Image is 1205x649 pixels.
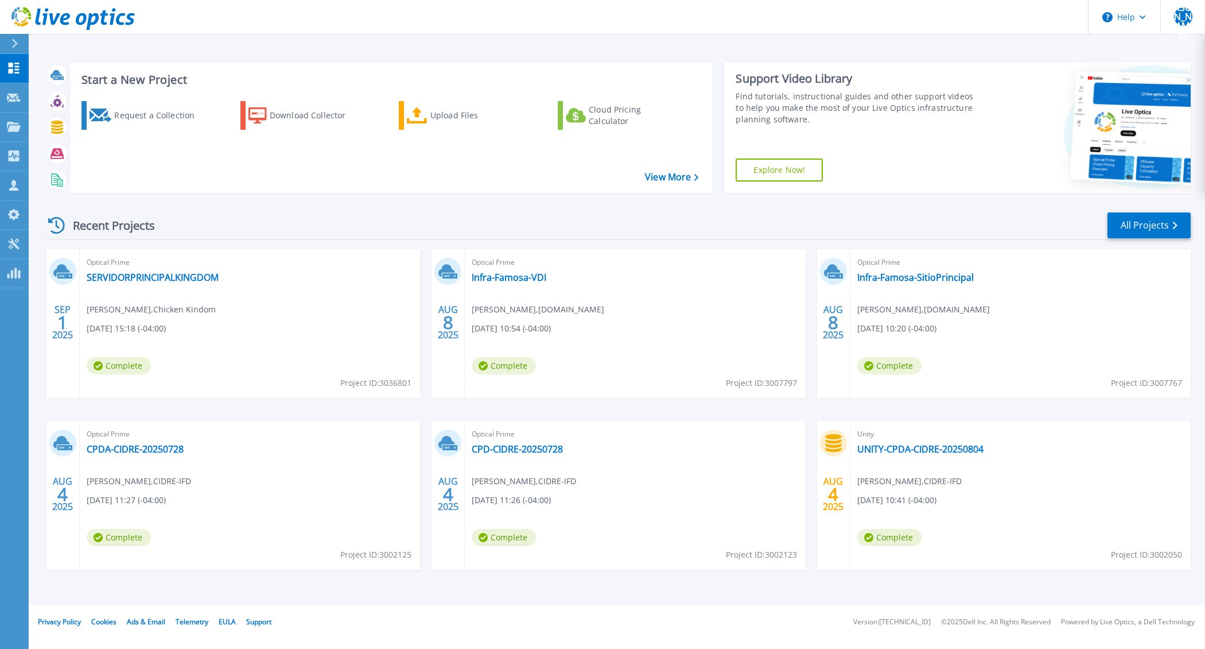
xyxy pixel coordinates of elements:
[114,104,206,127] div: Request a Collection
[240,101,368,130] a: Download Collector
[726,377,797,389] span: Project ID: 3007797
[1111,548,1182,561] span: Project ID: 3002050
[857,322,936,335] span: [DATE] 10:20 (-04:00)
[853,619,931,626] li: Version: [TECHNICAL_ID]
[87,529,151,546] span: Complete
[857,529,922,546] span: Complete
[857,494,936,507] span: [DATE] 10:41 (-04:00)
[472,322,551,335] span: [DATE] 10:54 (-04:00)
[443,489,453,499] span: 4
[87,494,166,507] span: [DATE] 11:27 (-04:00)
[472,529,536,546] span: Complete
[340,377,411,389] span: Project ID: 3036801
[857,475,962,488] span: [PERSON_NAME] , CIDRE-IFD
[1111,377,1182,389] span: Project ID: 3007767
[472,475,576,488] span: [PERSON_NAME] , CIDRE-IFD
[472,256,798,269] span: Optical Prime
[52,473,73,515] div: AUG 2025
[246,617,271,627] a: Support
[857,256,1184,269] span: Optical Prime
[87,428,413,441] span: Optical Prime
[57,318,68,327] span: 1
[736,91,974,125] div: Find tutorials, instructional guides and other support videos to help you make the most of your L...
[87,256,413,269] span: Optical Prime
[589,104,681,127] div: Cloud Pricing Calculator
[87,303,216,316] span: [PERSON_NAME] , Chicken Kindom
[87,357,151,374] span: Complete
[726,548,797,561] span: Project ID: 3002123
[828,318,838,327] span: 8
[87,322,166,335] span: [DATE] 15:18 (-04:00)
[857,272,974,283] a: Infra-Famosa-SitioPrincipal
[81,74,698,86] h3: Start a New Project
[857,357,922,374] span: Complete
[52,302,73,343] div: SEP 2025
[472,272,546,283] a: Infra-Famosa-VDI
[822,473,844,515] div: AUG 2025
[472,443,563,455] a: CPD-CIDRE-20250728
[857,443,984,455] a: UNITY-CPDA-CIDRE-20250804
[443,318,453,327] span: 8
[472,428,798,441] span: Optical Prime
[91,617,116,627] a: Cookies
[736,159,823,181] a: Explore Now!
[340,548,411,561] span: Project ID: 3002125
[822,302,844,343] div: AUG 2025
[1107,213,1191,238] a: All Projects
[87,475,191,488] span: [PERSON_NAME] , CIDRE-IFD
[127,617,165,627] a: Ads & Email
[645,172,698,183] a: View More
[399,101,527,130] a: Upload Files
[857,428,1184,441] span: Unity
[87,443,184,455] a: CPDA-CIDRE-20250728
[472,303,604,316] span: [PERSON_NAME] , [DOMAIN_NAME]
[857,303,990,316] span: [PERSON_NAME] , [DOMAIN_NAME]
[437,473,459,515] div: AUG 2025
[270,104,361,127] div: Download Collector
[87,272,219,283] a: SERVIDORPRINCIPALKINGDOM
[81,101,209,130] a: Request a Collection
[558,101,686,130] a: Cloud Pricing Calculator
[57,489,68,499] span: 4
[44,211,170,239] div: Recent Projects
[472,357,536,374] span: Complete
[1061,619,1195,626] li: Powered by Live Optics, a Dell Technology
[430,104,522,127] div: Upload Files
[941,619,1051,626] li: © 2025 Dell Inc. All Rights Reserved
[736,71,974,86] div: Support Video Library
[176,617,208,627] a: Telemetry
[219,617,236,627] a: EULA
[437,302,459,343] div: AUG 2025
[38,617,81,627] a: Privacy Policy
[828,489,838,499] span: 4
[472,494,551,507] span: [DATE] 11:26 (-04:00)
